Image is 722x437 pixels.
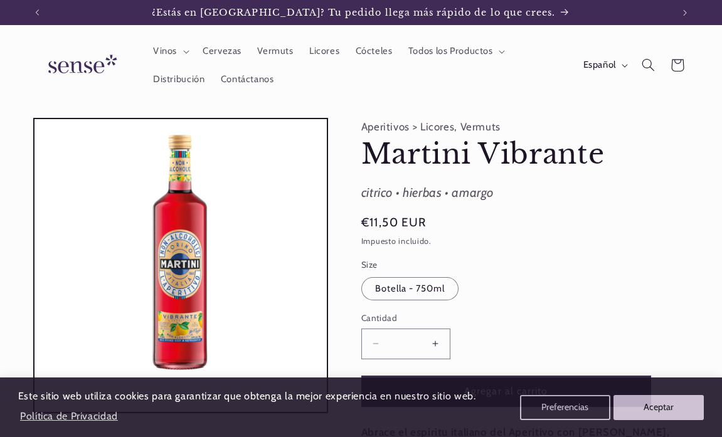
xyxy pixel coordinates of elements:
div: Impuesto incluido. [361,235,689,248]
label: Cantidad [361,312,651,324]
a: Cervezas [194,38,249,65]
a: Vermuts [250,38,302,65]
button: Preferencias [520,395,610,420]
button: Español [575,53,634,78]
summary: Vinos [145,38,194,65]
summary: Búsqueda [634,51,662,80]
media-gallery: Visor de la galería [33,118,329,413]
legend: Size [361,258,379,271]
span: Vermuts [257,45,293,57]
summary: Todos los Productos [400,38,511,65]
span: Español [583,58,616,72]
a: Cócteles [348,38,400,65]
span: Cervezas [203,45,242,57]
span: Distribución [153,73,205,85]
span: Vinos [153,45,177,57]
a: Distribución [145,65,213,93]
span: Cócteles [356,45,393,57]
span: Este sitio web utiliza cookies para garantizar que obtenga la mejor experiencia en nuestro sitio ... [18,390,476,402]
button: Aceptar [613,395,704,420]
span: Licores [309,45,339,57]
span: ¿Estás en [GEOGRAPHIC_DATA]? Tu pedido llega más rápido de lo que crees. [152,7,556,18]
a: Licores [301,38,348,65]
span: Contáctanos [221,73,274,85]
a: Sense [28,43,132,88]
a: Política de Privacidad (opens in a new tab) [18,405,120,427]
span: €11,50 EUR [361,214,427,231]
a: Contáctanos [213,65,282,93]
button: Agregar al carrito [361,376,651,406]
h1: Martini Vibrante [361,137,689,172]
label: Botella - 750ml [361,277,459,301]
img: Sense [33,47,127,83]
div: citrico • hierbas • amargo [361,182,689,204]
span: Todos los Productos [408,45,493,57]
